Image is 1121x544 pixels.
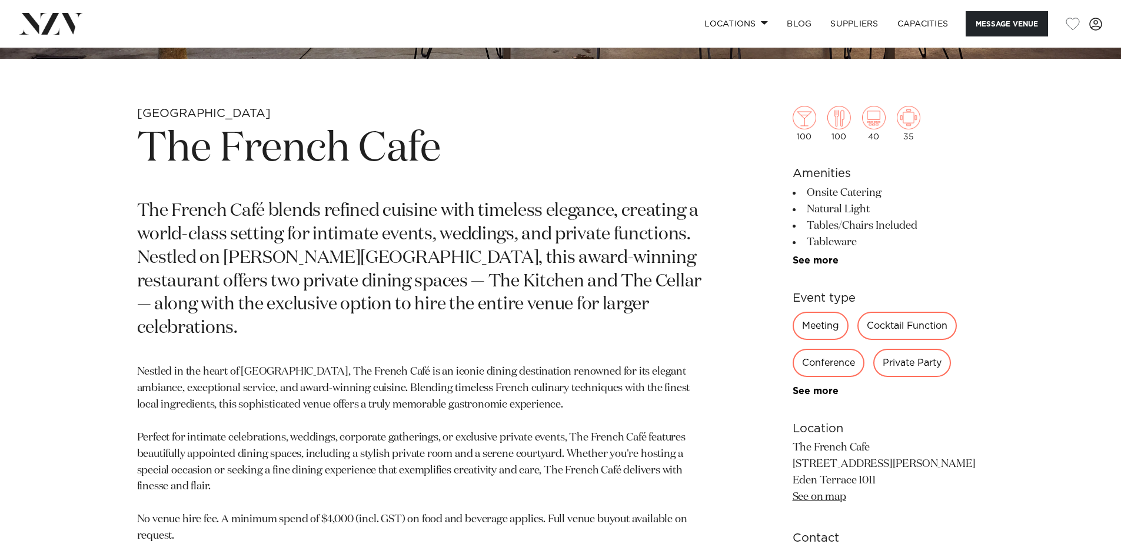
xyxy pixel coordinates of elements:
li: Tableware [793,234,984,251]
img: dining.png [827,106,851,129]
img: meeting.png [897,106,920,129]
img: nzv-logo.png [19,13,83,34]
div: Conference [793,349,864,377]
a: BLOG [777,11,821,36]
a: Locations [695,11,777,36]
div: 40 [862,106,886,141]
div: 35 [897,106,920,141]
div: Meeting [793,312,849,340]
li: Onsite Catering [793,185,984,201]
h6: Event type [793,289,984,307]
div: 100 [827,106,851,141]
h6: Location [793,420,984,438]
img: cocktail.png [793,106,816,129]
small: [GEOGRAPHIC_DATA] [137,108,271,119]
h6: Amenities [793,165,984,182]
h1: The French Cafe [137,122,709,176]
div: Cocktail Function [857,312,957,340]
div: 100 [793,106,816,141]
img: theatre.png [862,106,886,129]
li: Tables/Chairs Included [793,218,984,234]
a: Capacities [888,11,958,36]
p: The French Café blends refined cuisine with timeless elegance, creating a world-class setting for... [137,200,709,341]
a: SUPPLIERS [821,11,887,36]
a: See on map [793,492,846,502]
button: Message Venue [966,11,1048,36]
p: The French Cafe [STREET_ADDRESS][PERSON_NAME] Eden Terrace 1011 [793,440,984,506]
li: Natural Light [793,201,984,218]
div: Private Party [873,349,951,377]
